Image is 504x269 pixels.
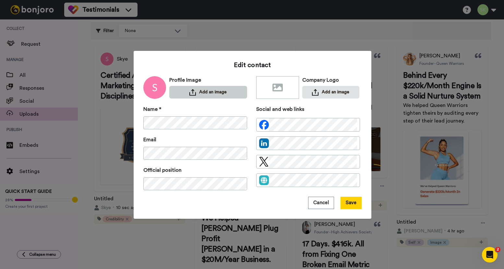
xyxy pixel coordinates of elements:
iframe: Intercom live chat [482,247,498,263]
label: Email [143,136,156,144]
img: twitter-x-black.png [259,157,269,167]
div: Social and web links [256,105,360,113]
span: 2 [495,247,500,252]
div: Company Logo [302,76,359,84]
img: s.png [143,76,166,99]
img: upload.svg [312,89,318,96]
img: linked-in.png [259,138,269,148]
button: Cancel [308,197,334,209]
img: facebook.svg [259,120,269,130]
h1: Edit contact [234,61,271,70]
label: Name * [143,105,161,113]
img: upload.svg [189,89,196,96]
div: Profile Image [169,76,247,84]
button: Save [341,197,362,209]
img: web.svg [259,175,269,185]
button: Add an image [302,86,359,99]
button: Add an image [169,86,247,99]
label: Official position [143,166,182,174]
